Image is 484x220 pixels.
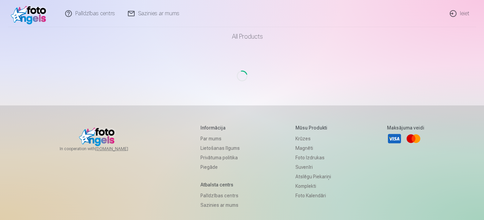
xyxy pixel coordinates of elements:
h5: Informācija [200,124,240,131]
a: Lietošanas līgums [200,143,240,153]
a: Suvenīri [295,162,331,172]
a: Sazinies ar mums [200,200,240,210]
a: Mastercard [406,131,421,146]
a: Foto kalendāri [295,191,331,200]
h5: Mūsu produkti [295,124,331,131]
a: Komplekti [295,181,331,191]
a: Par mums [200,134,240,143]
h5: Atbalsta centrs [200,181,240,188]
span: In cooperation with [60,146,144,152]
a: Foto izdrukas [295,153,331,162]
a: All products [213,27,271,46]
a: Piegāde [200,162,240,172]
h5: Maksājuma veidi [387,124,424,131]
a: Atslēgu piekariņi [295,172,331,181]
a: Magnēti [295,143,331,153]
a: Palīdzības centrs [200,191,240,200]
a: Privātuma politika [200,153,240,162]
img: /v1 [11,3,50,24]
a: [DOMAIN_NAME] [95,146,144,152]
a: Krūzes [295,134,331,143]
a: Visa [387,131,402,146]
